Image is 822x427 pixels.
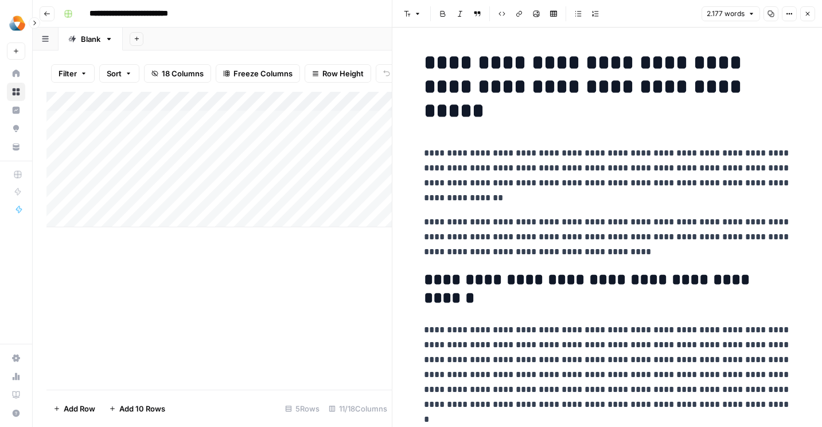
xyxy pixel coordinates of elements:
[7,367,25,386] a: Usage
[7,119,25,138] a: Opportunities
[702,6,760,21] button: 2.177 words
[144,64,211,83] button: 18 Columns
[107,68,122,79] span: Sort
[99,64,139,83] button: Sort
[233,68,293,79] span: Freeze Columns
[81,33,100,45] div: Blank
[7,64,25,83] a: Home
[322,68,364,79] span: Row Height
[162,68,204,79] span: 18 Columns
[7,9,25,38] button: Workspace: Milengo
[7,386,25,404] a: Learning Hub
[7,404,25,422] button: Help + Support
[51,64,95,83] button: Filter
[119,403,165,414] span: Add 10 Rows
[102,399,172,418] button: Add 10 Rows
[46,399,102,418] button: Add Row
[324,399,392,418] div: 11/18 Columns
[7,101,25,119] a: Insights
[7,13,28,34] img: Milengo Logo
[7,349,25,367] a: Settings
[7,83,25,101] a: Browse
[305,64,371,83] button: Row Height
[707,9,745,19] span: 2.177 words
[281,399,324,418] div: 5 Rows
[59,28,123,51] a: Blank
[7,138,25,156] a: Your Data
[216,64,300,83] button: Freeze Columns
[64,403,95,414] span: Add Row
[59,68,77,79] span: Filter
